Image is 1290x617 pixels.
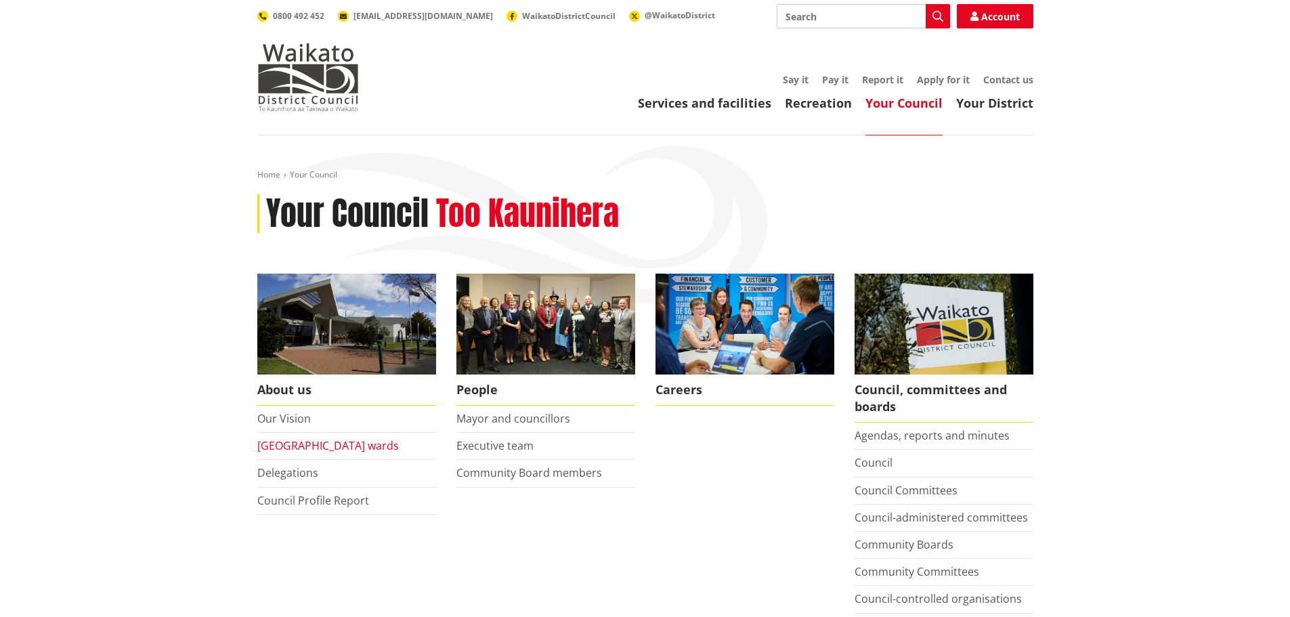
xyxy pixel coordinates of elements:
a: Council-administered committees [855,510,1028,525]
a: Community Committees [855,564,979,579]
a: Contact us [983,73,1033,86]
a: WDC Building 0015 About us [257,274,436,406]
a: 0800 492 452 [257,10,324,22]
h2: Too Kaunihera [436,194,619,234]
a: @WaikatoDistrict [629,9,715,21]
span: Council, committees and boards [855,375,1033,423]
span: @WaikatoDistrict [645,9,715,21]
a: Recreation [785,95,852,111]
a: Pay it [822,73,848,86]
a: Careers [655,274,834,406]
a: Council-controlled organisations [855,591,1022,606]
span: People [456,375,635,406]
img: WDC Building 0015 [257,274,436,375]
span: Careers [655,375,834,406]
img: Waikato District Council - Te Kaunihera aa Takiwaa o Waikato [257,43,359,111]
a: Mayor and councillors [456,411,570,426]
a: Your Council [865,95,943,111]
iframe: Messenger Launcher [1228,560,1276,609]
a: Community Board members [456,465,602,480]
a: 2022 Council People [456,274,635,406]
img: Waikato-District-Council-sign [855,274,1033,375]
a: WaikatoDistrictCouncil [507,10,616,22]
img: 2022 Council [456,274,635,375]
h1: Your Council [266,194,429,234]
a: Council Committees [855,483,958,498]
a: Home [257,169,280,180]
span: About us [257,375,436,406]
a: [EMAIL_ADDRESS][DOMAIN_NAME] [338,10,493,22]
img: Office staff in meeting - Career page [655,274,834,375]
a: Council Profile Report [257,493,369,508]
a: Community Boards [855,537,953,552]
span: WaikatoDistrictCouncil [522,10,616,22]
a: Our Vision [257,411,311,426]
a: Apply for it [917,73,970,86]
a: Council [855,455,893,470]
a: [GEOGRAPHIC_DATA] wards [257,438,399,453]
span: [EMAIL_ADDRESS][DOMAIN_NAME] [353,10,493,22]
a: Report it [862,73,903,86]
a: Waikato-District-Council-sign Council, committees and boards [855,274,1033,423]
a: Account [957,4,1033,28]
a: Agendas, reports and minutes [855,428,1010,443]
nav: breadcrumb [257,169,1033,181]
a: Delegations [257,465,318,480]
a: Executive team [456,438,534,453]
a: Services and facilities [638,95,771,111]
a: Say it [783,73,809,86]
span: 0800 492 452 [273,10,324,22]
a: Your District [956,95,1033,111]
span: Your Council [290,169,337,180]
input: Search input [777,4,950,28]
